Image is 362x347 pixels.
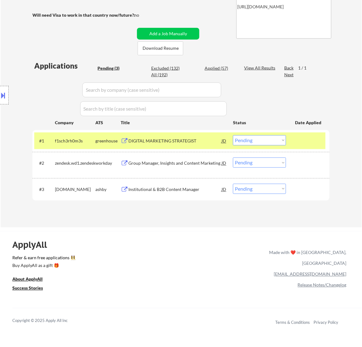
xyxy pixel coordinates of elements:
a: Release Notes/Changelog [298,282,347,288]
div: Pending (3) [98,65,128,71]
div: DIGITAL MARKETING STRATEGIST [128,138,222,144]
div: #3 [39,187,50,193]
a: Buy ApplyAll as a gift 🎁 [12,262,74,270]
div: [DOMAIN_NAME] [55,187,95,193]
div: Copyright © 2025 Apply All Inc [12,318,83,324]
div: Status [233,117,286,128]
a: Terms & Conditions [276,320,310,325]
input: Search by title (case sensitive) [80,101,227,116]
div: zendesk.wd1.zendesk [55,160,95,167]
div: JD [221,135,227,146]
div: All (192) [151,72,182,78]
div: Date Applied [295,120,322,126]
div: #2 [39,160,50,167]
div: Made with ❤️ in [GEOGRAPHIC_DATA], [GEOGRAPHIC_DATA] [267,247,347,269]
div: workday [95,160,121,167]
div: Institutional & B2B Content Manager [128,187,222,193]
div: Applied (57) [205,65,235,71]
div: JD [221,184,227,195]
u: About ApplyAll [12,277,43,282]
div: JD [221,158,227,169]
a: About ApplyAll [12,276,51,284]
div: ApplyAll [12,240,54,250]
div: View All Results [244,65,277,71]
div: 1 / 1 [298,65,312,71]
div: Next [284,72,294,78]
div: Excluded (132) [151,65,182,71]
u: Success Stories [12,286,43,291]
a: Success Stories [12,285,51,293]
div: Group Manager, Insights and Content Marketing [128,160,222,167]
strong: Will need Visa to work in that country now/future?: [32,12,135,18]
div: ashby [95,187,121,193]
div: no [134,12,152,18]
div: Back [284,65,294,71]
button: Add a Job Manually [137,28,199,40]
div: Buy ApplyAll as a gift 🎁 [12,264,74,268]
div: Title [121,120,227,126]
a: [EMAIL_ADDRESS][DOMAIN_NAME] [274,272,347,277]
button: Download Resume [138,41,183,55]
a: Refer & earn free applications 👯‍♀️ [12,256,140,262]
a: Privacy Policy [314,320,339,325]
input: Search by company (case sensitive) [82,83,221,97]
